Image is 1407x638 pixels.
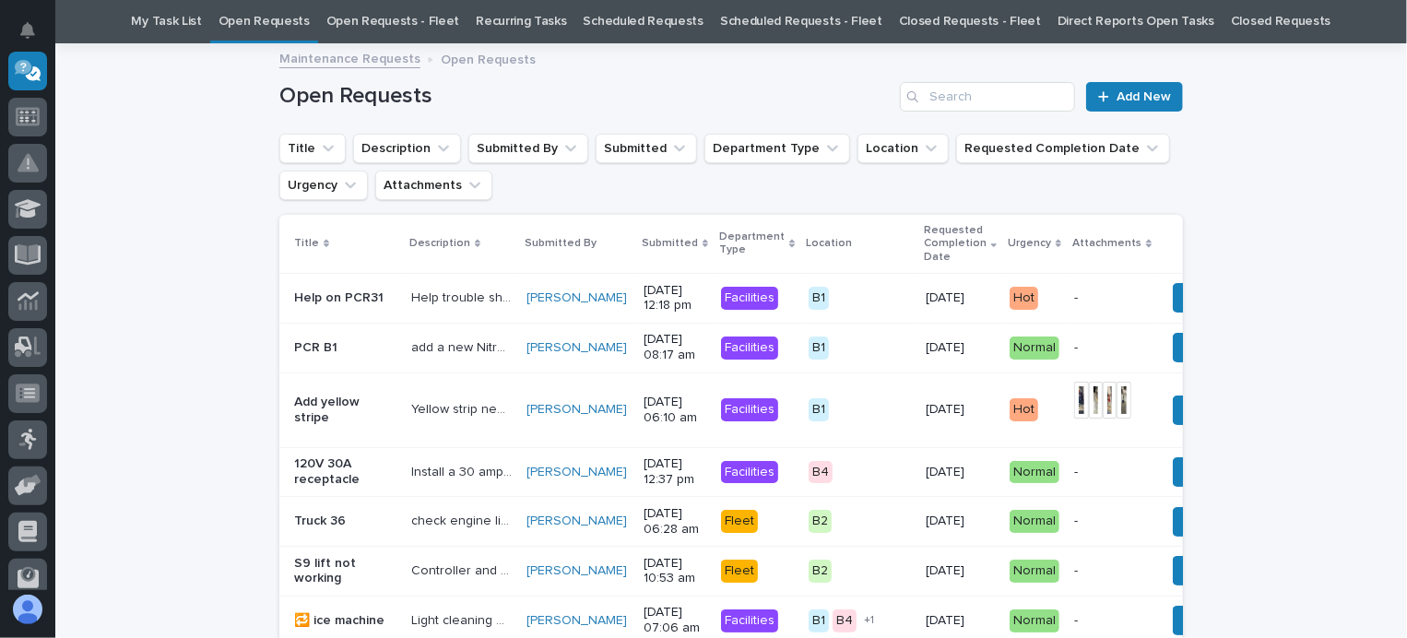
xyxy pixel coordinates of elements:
[526,613,627,629] a: [PERSON_NAME]
[8,11,47,50] button: Notifications
[279,134,346,163] button: Title
[411,398,515,418] p: Yellow strip needs to be added in B1
[526,290,627,306] a: [PERSON_NAME]
[956,134,1170,163] button: Requested Completion Date
[721,510,758,533] div: Fleet
[294,290,396,306] p: Help on PCR31
[294,340,396,356] p: PCR B1
[279,323,1387,372] tr: PCR B1add a new Nitrogen and Oxygen Regulator to the PCR in building 1add a new Nitrogen and Oxyg...
[644,506,706,538] p: [DATE] 06:28 am
[926,402,995,418] p: [DATE]
[721,560,758,583] div: Fleet
[526,465,731,480] a: [PERSON_NAME] [PERSON_NAME]
[1173,606,1236,635] button: Assign
[526,514,627,529] a: [PERSON_NAME]
[809,510,832,533] div: B2
[1010,461,1059,484] div: Normal
[1072,233,1141,254] p: Attachments
[1010,398,1038,421] div: Hot
[526,402,627,418] a: [PERSON_NAME]
[809,287,829,310] div: B1
[1117,90,1171,103] span: Add New
[1173,556,1253,585] button: Schedule
[1074,563,1150,579] p: -
[926,613,995,629] p: [DATE]
[1173,333,1236,362] button: Assign
[644,556,706,587] p: [DATE] 10:53 am
[279,547,1387,597] tr: S9 lift not workingController and unit not workingController and unit not working [PERSON_NAME] [...
[411,337,515,356] p: add a new Nitrogen and Oxygen Regulator to the PCR in building 1
[411,510,515,529] p: check engine light is on
[441,48,536,68] p: Open Requests
[644,283,706,314] p: [DATE] 12:18 pm
[644,332,706,363] p: [DATE] 08:17 am
[411,560,515,579] p: Controller and unit not working
[279,273,1387,323] tr: Help on PCR31Help trouble shootHelp trouble shoot [PERSON_NAME] [DATE] 12:18 pmFacilitiesB1[DATE]...
[294,456,396,488] p: 120V 30A receptacle
[1074,340,1150,356] p: -
[704,134,850,163] button: Department Type
[411,609,515,629] p: Light cleaning of the 4 Ice machines. - make sure coils are clean - clean filter - add ice Machin...
[526,340,627,356] a: [PERSON_NAME]
[526,563,627,579] a: [PERSON_NAME]
[353,134,461,163] button: Description
[411,461,515,480] p: Install a 30 amp receptacle in Patrick Briars work area
[809,461,833,484] div: B4
[409,233,470,254] p: Description
[926,290,995,306] p: [DATE]
[807,233,853,254] p: Location
[809,337,829,360] div: B1
[279,83,893,110] h1: Open Requests
[279,447,1387,497] tr: 120V 30A receptacleInstall a 30 amp receptacle in [PERSON_NAME] work areaInstall a 30 amp recepta...
[1010,337,1059,360] div: Normal
[644,605,706,636] p: [DATE] 07:06 am
[1173,396,1236,425] button: Assign
[924,220,987,267] p: Requested Completion Date
[926,465,995,480] p: [DATE]
[1173,283,1236,313] button: Assign
[411,287,515,306] p: Help trouble shoot
[1074,613,1150,629] p: -
[864,615,874,626] span: + 1
[809,560,832,583] div: B2
[1010,510,1059,533] div: Normal
[1173,507,1253,537] button: Schedule
[644,456,706,488] p: [DATE] 12:37 pm
[926,514,995,529] p: [DATE]
[279,372,1387,447] tr: Add yellow stripeYellow strip needs to be added in B1Yellow strip needs to be added in B1 [PERSON...
[1010,560,1059,583] div: Normal
[294,395,396,426] p: Add yellow stripe
[279,171,368,200] button: Urgency
[596,134,697,163] button: Submitted
[375,171,492,200] button: Attachments
[1010,609,1059,632] div: Normal
[833,609,857,632] div: B4
[1010,287,1038,310] div: Hot
[294,233,319,254] p: Title
[279,47,420,68] a: Maintenance Requests
[809,398,829,421] div: B1
[1086,82,1183,112] a: Add New
[1074,514,1150,529] p: -
[900,82,1075,112] input: Search
[294,613,396,629] p: 🔁 ice machine
[809,609,829,632] div: B1
[719,227,785,261] p: Department Type
[1008,233,1051,254] p: Urgency
[468,134,588,163] button: Submitted By
[721,398,778,421] div: Facilities
[279,497,1387,547] tr: Truck 36check engine light is oncheck engine light is on [PERSON_NAME] [DATE] 06:28 amFleetB2[DAT...
[857,134,949,163] button: Location
[8,590,47,629] button: users-avatar
[23,22,47,52] div: Notifications
[294,514,396,529] p: Truck 36
[1074,290,1150,306] p: -
[721,609,778,632] div: Facilities
[1074,465,1150,480] p: -
[721,461,778,484] div: Facilities
[721,287,778,310] div: Facilities
[642,233,698,254] p: Submitted
[926,563,995,579] p: [DATE]
[294,556,396,587] p: S9 lift not working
